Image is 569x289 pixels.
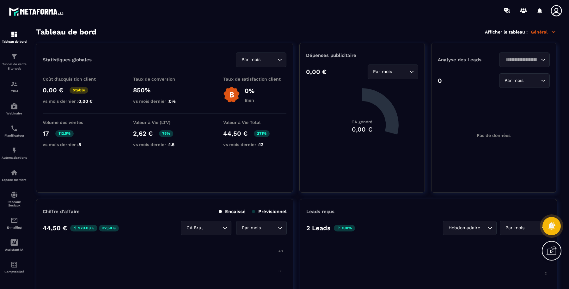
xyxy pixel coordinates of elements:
span: Hebdomadaire [447,224,481,231]
img: automations [10,169,18,176]
p: Taux de conversion [133,77,196,82]
h3: Tableau de bord [36,28,96,36]
p: Statistiques globales [43,57,92,63]
span: 1.5 [169,142,174,147]
img: social-network [10,191,18,199]
p: 44,50 € [223,130,248,137]
p: Encaissé [219,209,246,214]
a: automationsautomationsAutomatisations [2,142,27,164]
p: Volume des ventes [43,120,106,125]
p: Assistant IA [2,248,27,251]
input: Search for option [394,68,408,75]
tspan: 2 [545,271,547,275]
span: 0% [169,99,176,104]
p: vs mois dernier : [133,99,196,104]
p: Valeur à Vie Total [223,120,286,125]
div: Search for option [236,52,286,67]
a: automationsautomationsEspace membre [2,164,27,186]
a: schedulerschedulerPlanificateur [2,120,27,142]
a: automationsautomationsWebinaire [2,98,27,120]
p: 0% [245,87,254,95]
a: formationformationCRM [2,76,27,98]
span: 0,00 € [78,99,93,104]
div: Search for option [181,221,231,235]
img: logo [9,6,66,17]
p: vs mois dernier : [43,142,106,147]
p: vs mois dernier : [133,142,196,147]
p: Général [531,29,556,35]
p: Analyse des Leads [438,57,494,63]
p: Espace membre [2,178,27,181]
a: Assistant IA [2,234,27,256]
span: Par mois [240,56,262,63]
p: Leads reçus [306,209,334,214]
p: Chiffre d’affaire [43,209,80,214]
p: Comptabilité [2,270,27,274]
p: Tableau de bord [2,40,27,43]
img: automations [10,147,18,154]
img: formation [10,53,18,60]
a: accountantaccountantComptabilité [2,256,27,278]
span: 8 [78,142,81,147]
p: 32,50 € [99,225,119,231]
p: 271% [254,130,270,137]
p: Automatisations [2,156,27,159]
a: emailemailE-mailing [2,212,27,234]
input: Search for option [525,77,539,84]
div: Search for option [443,221,497,235]
p: Réseaux Sociaux [2,200,27,207]
p: 0,00 € [43,86,63,94]
img: formation [10,31,18,38]
p: Afficher le tableau : [485,29,528,34]
p: Coût d'acquisition client [43,77,106,82]
p: 44,50 € [43,224,67,232]
span: Par mois [504,224,526,231]
p: Prévisionnel [252,209,287,214]
p: vs mois dernier : [223,142,286,147]
p: Webinaire [2,112,27,115]
p: 0,00 € [306,68,327,76]
img: automations [10,102,18,110]
p: Pas de données [477,133,511,138]
p: Bien [245,98,254,103]
p: 2 Leads [306,224,331,232]
p: 17 [43,130,49,137]
div: Search for option [500,221,550,235]
input: Search for option [262,56,276,63]
p: Valeur à Vie (LTV) [133,120,196,125]
input: Search for option [503,56,539,63]
p: vs mois dernier : [43,99,106,104]
p: 0 [438,77,442,84]
tspan: 30 [278,269,283,273]
img: scheduler [10,125,18,132]
p: CRM [2,89,27,93]
p: Taux de satisfaction client [223,77,286,82]
p: 100% [334,225,355,231]
p: 2,62 € [133,130,153,137]
span: Par mois [503,77,525,84]
p: E-mailing [2,226,27,229]
span: Par mois [372,68,394,75]
input: Search for option [205,224,221,231]
p: Tunnel de vente Site web [2,62,27,71]
img: accountant [10,261,18,268]
span: 12 [259,142,263,147]
tspan: 40 [278,249,283,253]
span: CA Brut [185,224,205,231]
div: Search for option [499,73,550,88]
a: social-networksocial-networkRéseaux Sociaux [2,186,27,212]
a: formationformationTableau de bord [2,26,27,48]
input: Search for option [481,224,486,231]
p: 112.5% [55,130,74,137]
span: Par mois [240,224,262,231]
div: Search for option [499,52,550,67]
input: Search for option [526,224,540,231]
div: Search for option [368,65,418,79]
p: Planificateur [2,134,27,137]
p: 270.83% [70,225,97,231]
img: b-badge-o.b3b20ee6.svg [223,86,240,103]
a: formationformationTunnel de vente Site web [2,48,27,76]
p: Dépenses publicitaire [306,52,418,58]
p: Stable [70,87,88,94]
img: formation [10,80,18,88]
